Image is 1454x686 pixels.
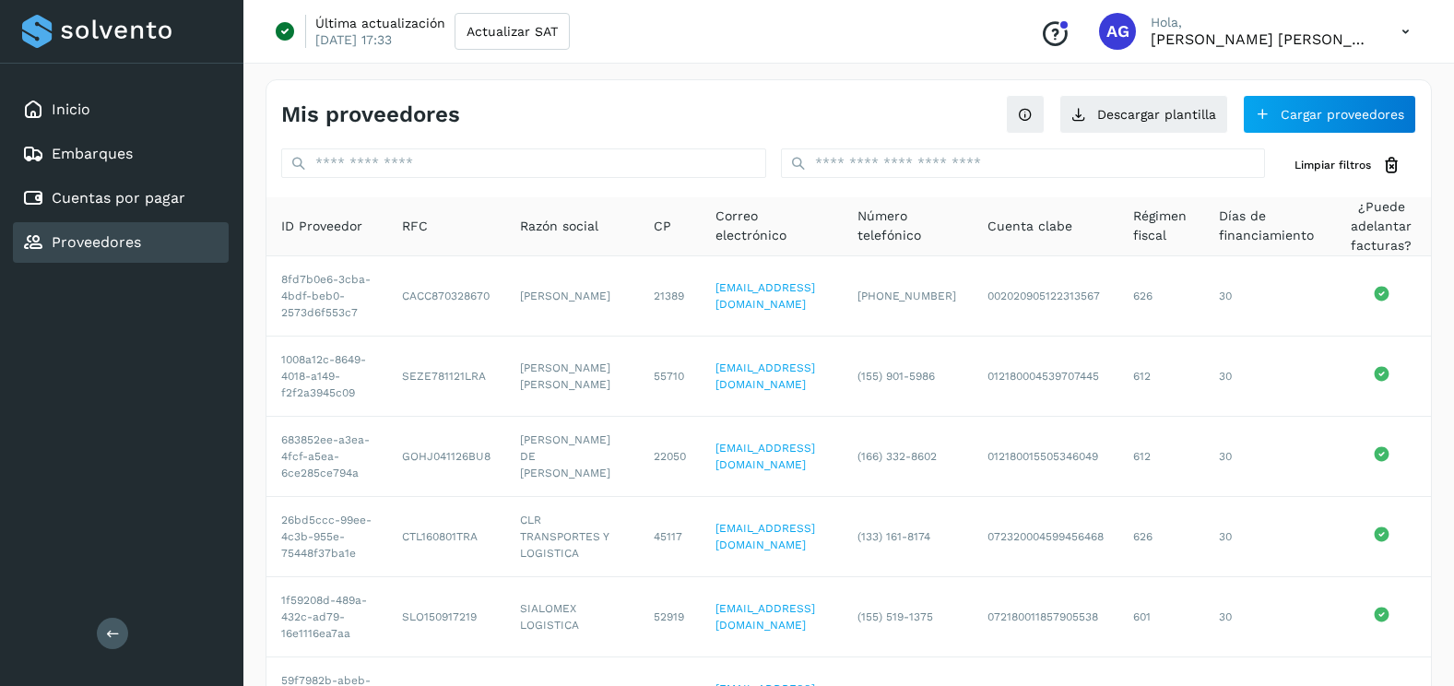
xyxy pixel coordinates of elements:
[1118,337,1204,417] td: 612
[266,577,387,657] td: 1f59208d-489a-432c-ad79-16e1116ea7aa
[520,217,598,236] span: Razón social
[281,217,362,236] span: ID Proveedor
[13,89,229,130] div: Inicio
[1118,256,1204,337] td: 626
[973,497,1118,577] td: 072320004599456468
[857,610,933,623] span: (155) 519-1375
[1280,148,1416,183] button: Limpiar filtros
[1204,577,1332,657] td: 30
[973,337,1118,417] td: 012180004539707445
[1118,417,1204,497] td: 612
[639,577,701,657] td: 52919
[857,530,930,543] span: (133) 161-8174
[1118,577,1204,657] td: 601
[505,577,639,657] td: SIALOMEX LOGISTICA
[715,281,815,311] a: [EMAIL_ADDRESS][DOMAIN_NAME]
[266,256,387,337] td: 8fd7b0e6-3cba-4bdf-beb0-2573d6f553c7
[857,450,937,463] span: (166) 332-8602
[639,417,701,497] td: 22050
[387,497,505,577] td: CTL160801TRA
[266,417,387,497] td: 683852ee-a3ea-4fcf-a5ea-6ce285ce794a
[857,290,956,302] span: [PHONE_NUMBER]
[387,577,505,657] td: SLO150917219
[1059,95,1228,134] button: Descargar plantilla
[1204,256,1332,337] td: 30
[13,134,229,174] div: Embarques
[52,101,90,118] a: Inicio
[315,31,392,48] p: [DATE] 17:33
[266,337,387,417] td: 1008a12c-8649-4018-a149-f2f2a3945c09
[505,497,639,577] td: CLR TRANSPORTES Y LOGISTICA
[987,217,1072,236] span: Cuenta clabe
[857,207,958,245] span: Número telefónico
[13,178,229,219] div: Cuentas por pagar
[505,256,639,337] td: [PERSON_NAME]
[387,337,505,417] td: SEZE781121LRA
[1204,497,1332,577] td: 30
[1118,497,1204,577] td: 626
[1243,95,1416,134] button: Cargar proveedores
[715,361,815,391] a: [EMAIL_ADDRESS][DOMAIN_NAME]
[973,256,1118,337] td: 002020905122313567
[52,189,185,207] a: Cuentas por pagar
[455,13,570,50] button: Actualizar SAT
[654,217,671,236] span: CP
[387,417,505,497] td: GOHJ041126BU8
[387,256,505,337] td: CACC870328670
[1294,157,1371,173] span: Limpiar filtros
[52,145,133,162] a: Embarques
[715,522,815,551] a: [EMAIL_ADDRESS][DOMAIN_NAME]
[1133,207,1189,245] span: Régimen fiscal
[505,337,639,417] td: [PERSON_NAME] [PERSON_NAME]
[505,417,639,497] td: [PERSON_NAME] DE [PERSON_NAME]
[639,337,701,417] td: 55710
[1219,207,1318,245] span: Días de financiamiento
[52,233,141,251] a: Proveedores
[639,256,701,337] td: 21389
[315,15,445,31] p: Última actualización
[1151,15,1372,30] p: Hola,
[715,602,815,632] a: [EMAIL_ADDRESS][DOMAIN_NAME]
[1151,30,1372,48] p: Abigail Gonzalez Leon
[467,25,558,38] span: Actualizar SAT
[402,217,428,236] span: RFC
[266,497,387,577] td: 26bd5ccc-99ee-4c3b-955e-75448f37ba1e
[639,497,701,577] td: 45117
[1347,197,1416,255] span: ¿Puede adelantar facturas?
[1204,417,1332,497] td: 30
[1204,337,1332,417] td: 30
[715,207,828,245] span: Correo electrónico
[973,417,1118,497] td: 012180015505346049
[281,101,460,128] h4: Mis proveedores
[973,577,1118,657] td: 072180011857905538
[857,370,935,383] span: (155) 901-5986
[13,222,229,263] div: Proveedores
[715,442,815,471] a: [EMAIL_ADDRESS][DOMAIN_NAME]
